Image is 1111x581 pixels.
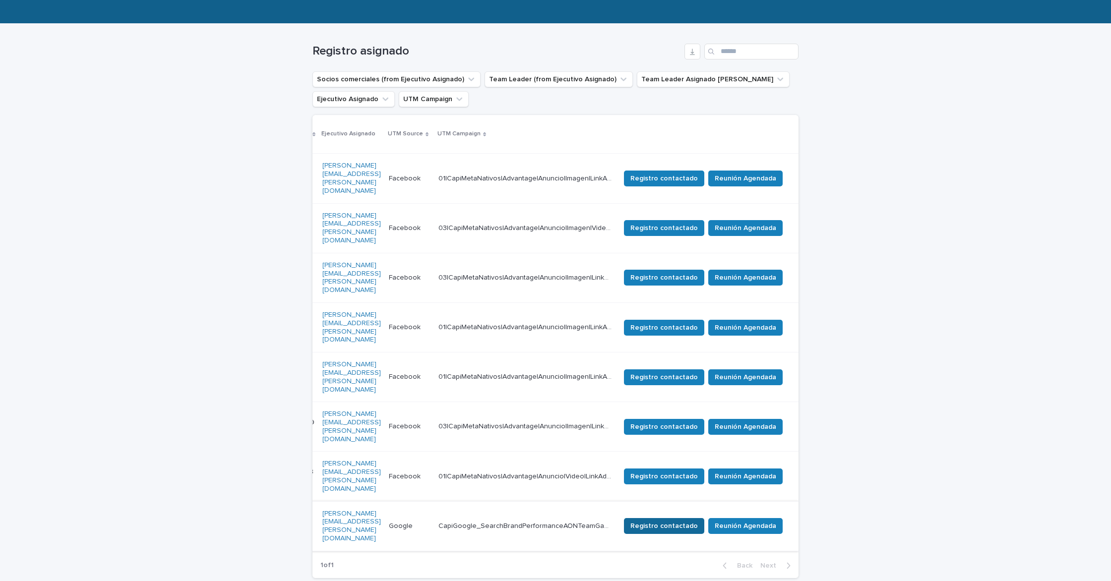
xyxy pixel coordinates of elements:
button: Socios comerciales (from Ejecutivo Asignado) [312,71,481,87]
span: Registro contactado [630,521,698,531]
button: Registro contactado [624,369,704,385]
button: UTM Campaign [399,91,469,107]
span: Registro contactado [630,323,698,333]
span: Reunión Agendada [715,273,776,283]
button: Team Leader Asignado LLamados [637,71,790,87]
p: Facebook [389,272,423,282]
button: Reunión Agendada [708,468,783,484]
span: Reunión Agendada [715,521,776,531]
button: Ejecutivo Asignado [312,91,395,107]
input: Search [704,44,799,59]
button: Registro contactado [624,220,704,236]
p: UTM Source [388,128,423,139]
button: Registro contactado [624,171,704,186]
span: Registro contactado [630,471,698,481]
p: 03|CapiMetaNativos|Advantage|Anuncio|Imagen|LinkAd|MELI|Octubre|2025|Complementa|V2_MasInfo [438,272,614,282]
button: Team Leader (from Ejecutivo Asignado) [485,71,633,87]
a: [PERSON_NAME][EMAIL_ADDRESS][PERSON_NAME][DOMAIN_NAME] [322,311,381,344]
span: Reunión Agendada [715,174,776,183]
span: Reunión Agendada [715,323,776,333]
button: Registro contactado [624,320,704,336]
button: Back [715,561,756,570]
p: 03|CapiMetaNativos|Advantage|Anuncio|Imagen|LinkAd|AON|Octubre|2025|Team_Lynch|V3_Complementa [438,420,614,431]
p: Facebook [389,420,423,431]
a: [PERSON_NAME][EMAIL_ADDRESS][PERSON_NAME][DOMAIN_NAME] [322,162,381,195]
a: [PERSON_NAME][EMAIL_ADDRESS][PERSON_NAME][DOMAIN_NAME] [322,460,381,493]
button: Registro contactado [624,419,704,435]
button: Reunión Agendada [708,419,783,435]
p: 01|CapiMetaNativos|Advantage|Anuncio|Imagen|LinkAd|AON|Julio|2025|Capitalizarme|SinPie|Nueva [438,371,614,381]
span: Next [760,562,782,569]
span: Registro contactado [630,273,698,283]
h1: Registro asignado [312,44,680,58]
p: 01|CapiMetaNativos|Advantage|Anuncio|Video|LinkAd|Octubre|2025|Influencer|JuanPabloVallejos|V1|Co... [438,470,614,481]
button: Reunión Agendada [708,369,783,385]
button: Registro contactado [624,270,704,286]
button: Registro contactado [624,468,704,484]
p: 03|CapiMetaNativos|Advantage|Anuncio|Imagen|Video|AON|Julio|2025|Capitalizarme|SinAhorro|Nueva [438,222,614,232]
span: Reunión Agendada [715,372,776,382]
span: Registro contactado [630,422,698,432]
p: CapiGoogle_SearchBrandPerformanceAONTeamGabiCid [438,520,614,530]
button: Reunión Agendada [708,270,783,286]
a: [PERSON_NAME][EMAIL_ADDRESS][PERSON_NAME][DOMAIN_NAME] [322,261,381,294]
span: Reunión Agendada [715,223,776,233]
button: Next [756,561,799,570]
button: Registro contactado [624,518,704,534]
button: Reunión Agendada [708,518,783,534]
span: Registro contactado [630,174,698,183]
p: Facebook [389,173,423,183]
a: [PERSON_NAME][EMAIL_ADDRESS][PERSON_NAME][DOMAIN_NAME] [322,360,381,394]
p: UTM Campaign [437,128,481,139]
span: Registro contactado [630,223,698,233]
p: Facebook [389,222,423,232]
p: 1 of 1 [312,553,342,578]
a: [PERSON_NAME][EMAIL_ADDRESS][PERSON_NAME][DOMAIN_NAME] [322,410,381,443]
p: 01|CapiMetaNativos|Advantage|Anuncio|Imagen|LinkAd|AON|Agosto|2025|SinPie|Nueva_Calif [438,173,614,183]
button: Reunión Agendada [708,171,783,186]
span: Reunión Agendada [715,471,776,481]
p: Ejecutivo Asignado [321,128,375,139]
p: Facebook [389,321,423,332]
span: Back [731,562,752,569]
button: Reunión Agendada [708,220,783,236]
p: Google [389,520,415,530]
a: [PERSON_NAME][EMAIL_ADDRESS][PERSON_NAME][DOMAIN_NAME] [322,510,381,543]
p: Facebook [389,470,423,481]
span: Reunión Agendada [715,422,776,432]
p: Facebook [389,371,423,381]
a: [PERSON_NAME][EMAIL_ADDRESS][PERSON_NAME][DOMAIN_NAME] [322,212,381,245]
p: 01|CapiMetaNativos|Advantage|Anuncio|Imagen|LinkAd|AON|Agosto|2025|Capitalizarme|SinPie|Nueva_Calif [438,321,614,332]
span: Registro contactado [630,372,698,382]
button: Reunión Agendada [708,320,783,336]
